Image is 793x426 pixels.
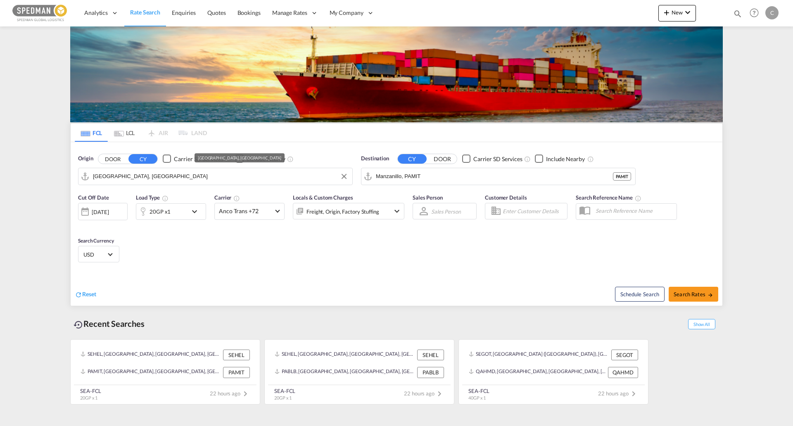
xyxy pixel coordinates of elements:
[591,205,677,217] input: Search Reference Name
[162,195,169,202] md-icon: icon-information-outline
[83,248,115,260] md-select: Select Currency: $ USDUnited States Dollar
[662,9,693,16] span: New
[468,387,489,395] div: SEA-FCL
[306,206,379,217] div: Freight Origin Factory Stuffing
[82,290,96,297] span: Reset
[198,153,281,162] div: [GEOGRAPHIC_DATA], [GEOGRAPHIC_DATA]
[80,387,101,395] div: SEA-FCL
[462,155,522,163] md-checkbox: Checkbox No Ink
[469,350,609,360] div: SEGOT, Gothenburg (Goteborg), Sweden, Northern Europe, Europe
[658,5,696,21] button: icon-plus 400-fgNewicon-chevron-down
[223,367,250,378] div: PAMIT
[81,367,221,378] div: PAMIT, Manzanillo, Panama, Mexico & Central America, Americas
[361,155,389,163] span: Destination
[524,156,531,162] md-icon: Unchecked: Search for CY (Container Yard) services for all selected carriers.Checked : Search for...
[434,389,444,399] md-icon: icon-chevron-right
[274,387,295,395] div: SEA-FCL
[613,172,631,181] div: PAMIT
[413,194,443,201] span: Sales Person
[662,7,672,17] md-icon: icon-plus 400-fg
[150,206,171,217] div: 20GP x1
[430,205,462,217] md-select: Sales Person
[190,207,204,217] md-icon: icon-chevron-down
[223,350,250,360] div: SEHEL
[576,194,641,201] span: Search Reference Name
[275,367,415,378] div: PABLB, Balboa, Panama, Mexico & Central America, Americas
[128,154,157,164] button: CY
[708,292,713,298] md-icon: icon-arrow-right
[70,314,148,333] div: Recent Searches
[473,155,522,163] div: Carrier SD Services
[207,9,226,16] span: Quotes
[615,287,665,302] button: Note: By default Schedule search will only considerorigin ports, destination ports and cut off da...
[74,320,83,330] md-icon: icon-backup-restore
[458,339,648,405] recent-search-card: SEGOT, [GEOGRAPHIC_DATA] ([GEOGRAPHIC_DATA]), [GEOGRAPHIC_DATA], [GEOGRAPHIC_DATA], [GEOGRAPHIC_D...
[688,319,715,329] span: Show All
[84,9,108,17] span: Analytics
[75,124,108,142] md-tab-item: FCL
[92,208,109,216] div: [DATE]
[635,195,641,202] md-icon: Your search will be saved by the below given name
[275,350,415,360] div: SEHEL, Helsingborg, Sweden, Northern Europe, Europe
[274,395,292,400] span: 20GP x 1
[765,6,779,19] div: C
[214,194,240,201] span: Carrier
[108,124,141,142] md-tab-item: LCL
[587,156,594,162] md-icon: Unchecked: Ignores neighbouring ports when fetching rates.Checked : Includes neighbouring ports w...
[174,155,223,163] div: Carrier SD Services
[240,389,250,399] md-icon: icon-chevron-right
[136,194,169,201] span: Load Type
[287,156,294,162] md-icon: Unchecked: Ignores neighbouring ports when fetching rates.Checked : Includes neighbouring ports w...
[210,390,250,397] span: 22 hours ago
[172,9,196,16] span: Enquiries
[428,154,457,164] button: DOOR
[78,238,114,244] span: Search Currency
[535,155,585,163] md-checkbox: Checkbox No Ink
[83,251,107,258] span: USD
[78,219,84,231] md-datepicker: Select
[669,287,718,302] button: Search Ratesicon-arrow-right
[78,203,128,220] div: [DATE]
[80,395,97,400] span: 20GP x 1
[75,291,82,298] md-icon: icon-refresh
[235,155,285,163] md-checkbox: Checkbox No Ink
[264,339,454,405] recent-search-card: SEHEL, [GEOGRAPHIC_DATA], [GEOGRAPHIC_DATA], [GEOGRAPHIC_DATA], [GEOGRAPHIC_DATA] SEHELPABLB, [GE...
[683,7,693,17] md-icon: icon-chevron-down
[747,6,765,21] div: Help
[608,367,638,378] div: QAHMD
[469,367,606,378] div: QAHMD, Hamad, Qatar, Middle East, Middle East
[376,170,613,183] input: Search by Port
[485,194,527,201] span: Customer Details
[404,390,444,397] span: 22 hours ago
[233,195,240,202] md-icon: The selected Trucker/Carrierwill be displayed in the rate results If the rates are from another f...
[361,168,635,185] md-input-container: Manzanillo, PAMIT
[78,155,93,163] span: Origin
[93,170,348,183] input: Search by Port
[733,9,742,21] div: icon-magnify
[71,142,722,306] div: Origin DOOR CY Checkbox No InkUnchecked: Search for CY (Container Yard) services for all selected...
[330,9,363,17] span: My Company
[163,155,223,163] md-checkbox: Checkbox No Ink
[392,206,402,216] md-icon: icon-chevron-down
[747,6,761,20] span: Help
[417,350,444,360] div: SEHEL
[130,9,160,16] span: Rate Search
[293,194,353,201] span: Locals & Custom Charges
[98,154,127,164] button: DOOR
[733,9,742,18] md-icon: icon-magnify
[70,26,723,122] img: LCL+%26+FCL+BACKGROUND.png
[75,124,207,142] md-pagination-wrapper: Use the left and right arrow keys to navigate between tabs
[398,154,427,164] button: CY
[293,203,404,219] div: Freight Origin Factory Stuffingicon-chevron-down
[338,170,350,183] button: Clear Input
[272,9,307,17] span: Manage Rates
[417,367,444,378] div: PABLB
[81,350,221,360] div: SEHEL, Helsingborg, Sweden, Northern Europe, Europe
[674,291,713,297] span: Search Rates
[503,205,565,217] input: Enter Customer Details
[611,350,638,360] div: SEGOT
[70,339,260,405] recent-search-card: SEHEL, [GEOGRAPHIC_DATA], [GEOGRAPHIC_DATA], [GEOGRAPHIC_DATA], [GEOGRAPHIC_DATA] SEHELPAMIT, [GE...
[78,194,109,201] span: Cut Off Date
[546,155,585,163] div: Include Nearby
[468,395,486,400] span: 40GP x 1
